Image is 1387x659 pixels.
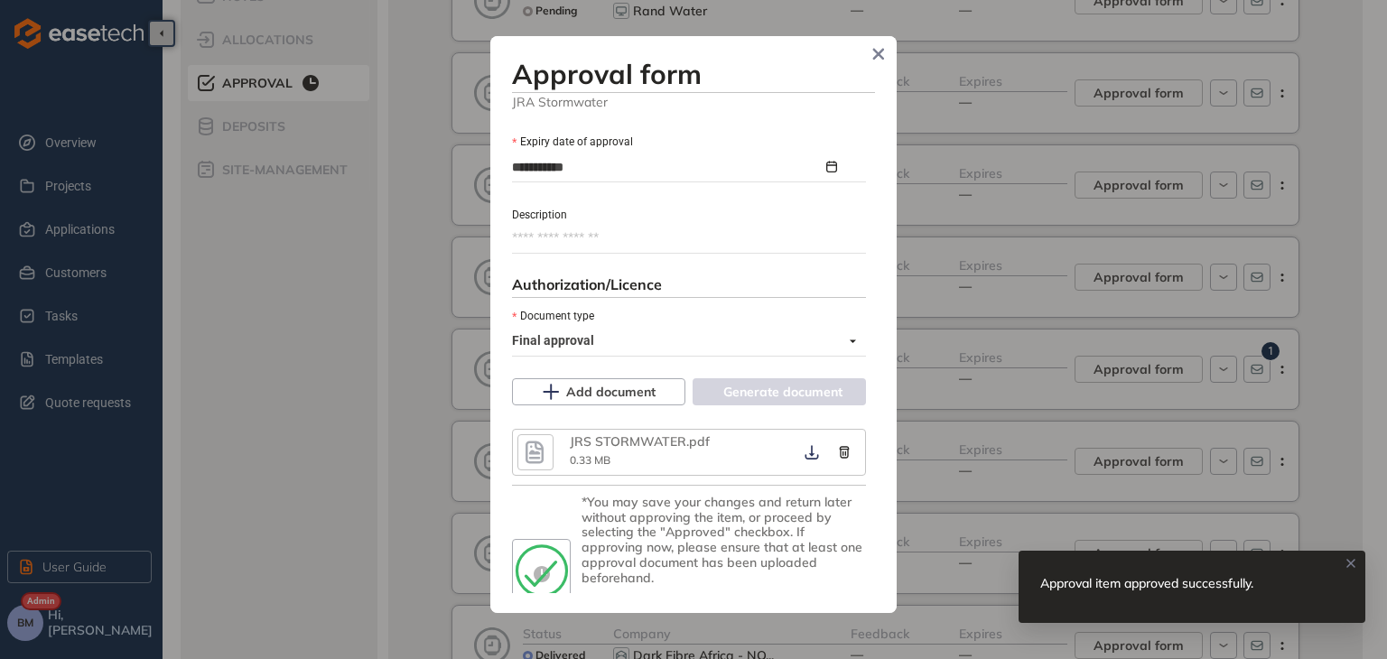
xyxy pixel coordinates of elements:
input: Expiry date of approval [512,157,823,177]
h3: Approval form [512,58,875,90]
span: Authorization/Licence [512,275,662,293]
span: Final approval [512,327,856,356]
div: Approval item approved successfully. [1040,572,1275,594]
label: Description [512,207,567,224]
textarea: Description [512,224,866,253]
button: Add document [512,378,685,405]
div: *You may save your changes and return later without approving the item, or proceed by selecting t... [582,495,866,586]
span: Add document [566,382,656,402]
label: Document type [512,308,594,325]
button: Close [865,41,892,68]
div: JRS STORMWATER.pdf [570,434,750,450]
span: 0.33 MB [570,453,610,467]
label: Expiry date of approval [512,134,633,151]
span: JRA Stormwater [512,93,875,110]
